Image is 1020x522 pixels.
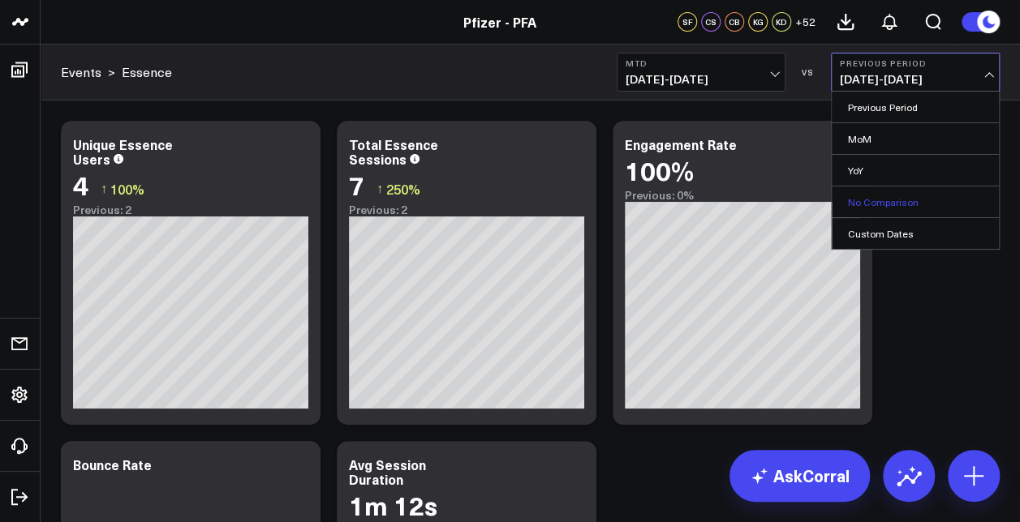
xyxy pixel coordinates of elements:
a: Previous Period [832,92,999,122]
div: Previous: 2 [349,203,584,216]
a: No Comparison [832,186,999,217]
div: KG [748,12,768,32]
div: SF [678,12,697,32]
div: Total Essence Sessions [349,135,438,168]
div: CB [725,12,744,32]
b: Previous Period [840,58,991,68]
button: +52 [795,12,816,32]
div: Previous: 2 [73,203,308,216]
div: > [61,63,115,81]
div: KD [772,12,791,32]
a: Essence [122,63,172,81]
a: MoM [832,123,999,154]
div: Previous: 0% [625,189,860,202]
span: [DATE] - [DATE] [840,73,991,86]
div: 4 [73,170,88,199]
span: + 52 [795,16,816,28]
span: [DATE] - [DATE] [626,73,777,86]
div: Engagement Rate [625,135,737,153]
a: YoY [832,155,999,186]
div: 1m 12s [349,490,437,520]
a: AskCorral [729,450,870,502]
span: ↑ [377,178,383,199]
b: MTD [626,58,777,68]
a: Custom Dates [832,218,999,249]
span: ↑ [101,178,107,199]
button: Previous Period[DATE]-[DATE] [831,53,1000,92]
span: 100% [110,180,144,198]
div: CS [701,12,721,32]
span: 250% [386,180,420,198]
div: 7 [349,170,364,199]
div: 100% [625,156,694,185]
button: MTD[DATE]-[DATE] [617,53,785,92]
a: Events [61,63,101,81]
div: VS [794,67,823,77]
div: Bounce Rate [73,456,152,473]
a: Pfizer - PFA [463,13,536,31]
div: Unique Essence Users [73,135,173,168]
div: Avg Session Duration [349,456,426,488]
